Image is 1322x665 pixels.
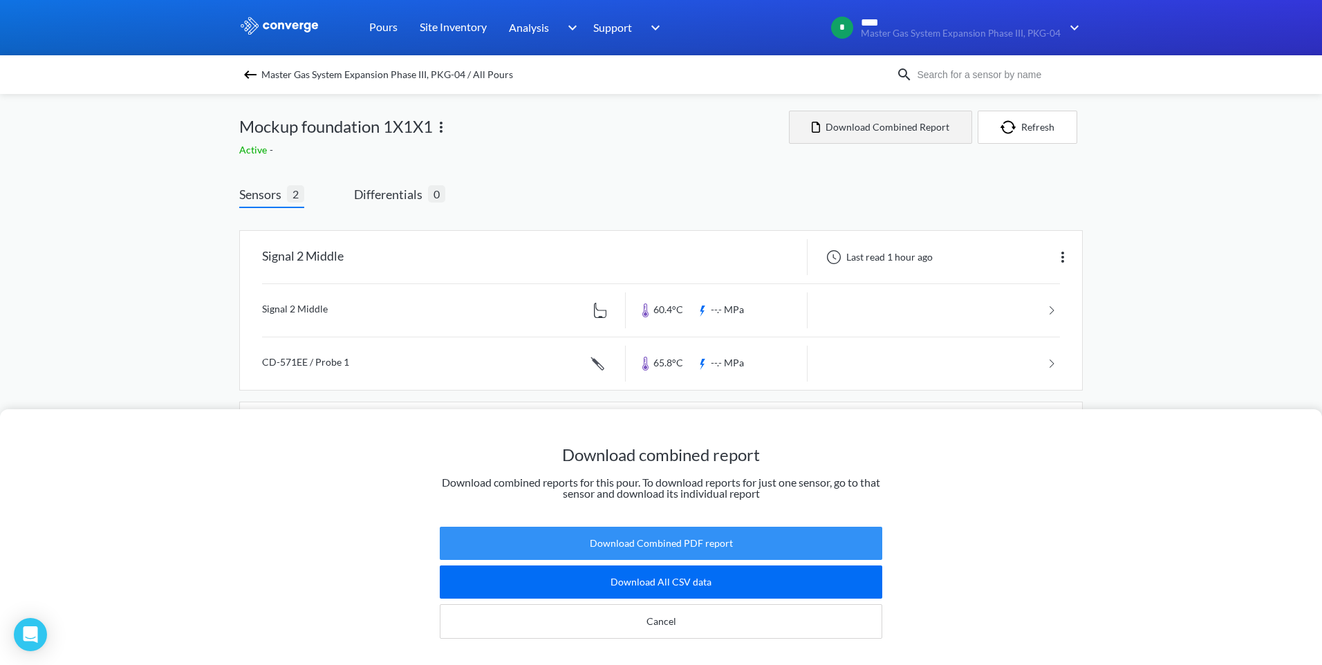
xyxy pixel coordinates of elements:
img: backspace.svg [242,66,259,83]
p: Download combined reports for this pour. To download reports for just one sensor, go to that sens... [440,477,882,499]
button: Download Combined PDF report [440,527,882,560]
div: Open Intercom Messenger [14,618,47,651]
img: downArrow.svg [642,19,664,36]
span: Master Gas System Expansion Phase III, PKG-04 / All Pours [261,65,513,84]
img: logo_ewhite.svg [239,17,319,35]
button: Cancel [440,604,882,639]
img: downArrow.svg [559,19,581,36]
span: Analysis [509,19,549,36]
h1: Download combined report [440,444,882,466]
img: downArrow.svg [1061,19,1083,36]
span: Master Gas System Expansion Phase III, PKG-04 [861,28,1061,39]
button: Download All CSV data [440,565,882,599]
input: Search for a sensor by name [913,67,1080,82]
img: icon-search.svg [896,66,913,83]
span: Support [593,19,632,36]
